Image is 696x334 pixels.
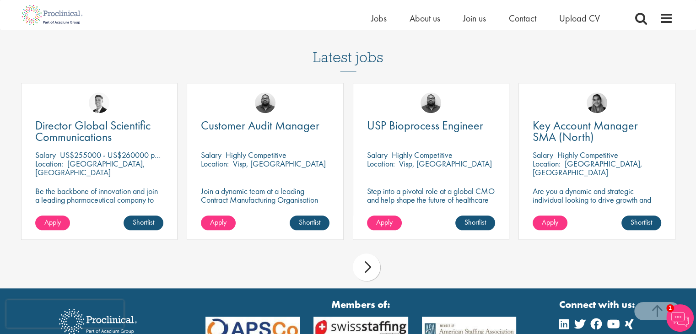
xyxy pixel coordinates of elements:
a: Upload CV [559,12,600,24]
span: Salary [201,150,221,160]
p: US$255000 - US$260000 per annum [60,150,183,160]
span: Salary [367,150,388,160]
p: Be the backbone of innovation and join a leading pharmaceutical company to help keep life-changin... [35,187,164,230]
a: Jobs [371,12,387,24]
span: Location: [367,158,395,169]
a: Apply [533,215,567,230]
span: Apply [542,217,558,227]
p: Visp, [GEOGRAPHIC_DATA] [399,158,492,169]
span: Location: [35,158,63,169]
p: [GEOGRAPHIC_DATA], [GEOGRAPHIC_DATA] [533,158,642,178]
img: Ashley Bennett [421,92,441,113]
p: Join a dynamic team at a leading Contract Manufacturing Organisation and contribute to groundbrea... [201,187,329,221]
a: Contact [509,12,536,24]
img: Anjali Parbhu [587,92,607,113]
span: Salary [533,150,553,160]
a: Customer Audit Manager [201,120,329,131]
p: Visp, [GEOGRAPHIC_DATA] [233,158,326,169]
strong: Connect with us: [559,297,637,312]
img: Ashley Bennett [255,92,275,113]
strong: Members of: [205,297,517,312]
iframe: reCAPTCHA [6,300,124,328]
p: Highly Competitive [226,150,286,160]
a: Director Global Scientific Communications [35,120,164,143]
img: George Watson [89,92,109,113]
span: Key Account Manager SMA (North) [533,118,638,145]
a: About us [410,12,440,24]
img: Chatbot [666,304,694,332]
a: Shortlist [455,215,495,230]
span: USP Bioprocess Engineer [367,118,483,133]
p: [GEOGRAPHIC_DATA], [GEOGRAPHIC_DATA] [35,158,145,178]
p: Highly Competitive [557,150,618,160]
p: Are you a dynamic and strategic individual looking to drive growth and build lasting partnerships... [533,187,661,221]
span: 1 [666,304,674,312]
a: Apply [201,215,236,230]
a: Apply [367,215,402,230]
span: Location: [201,158,229,169]
a: Key Account Manager SMA (North) [533,120,661,143]
a: Shortlist [290,215,329,230]
a: Shortlist [124,215,163,230]
span: Customer Audit Manager [201,118,319,133]
span: Apply [44,217,61,227]
span: Location: [533,158,561,169]
h3: Latest jobs [313,27,383,71]
span: Salary [35,150,56,160]
a: Apply [35,215,70,230]
span: Apply [210,217,227,227]
a: Shortlist [621,215,661,230]
span: Director Global Scientific Communications [35,118,151,145]
a: Join us [463,12,486,24]
span: Apply [376,217,393,227]
p: Step into a pivotal role at a global CMO and help shape the future of healthcare manufacturing. [367,187,496,213]
a: USP Bioprocess Engineer [367,120,496,131]
p: Highly Competitive [392,150,453,160]
div: next [353,253,380,281]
